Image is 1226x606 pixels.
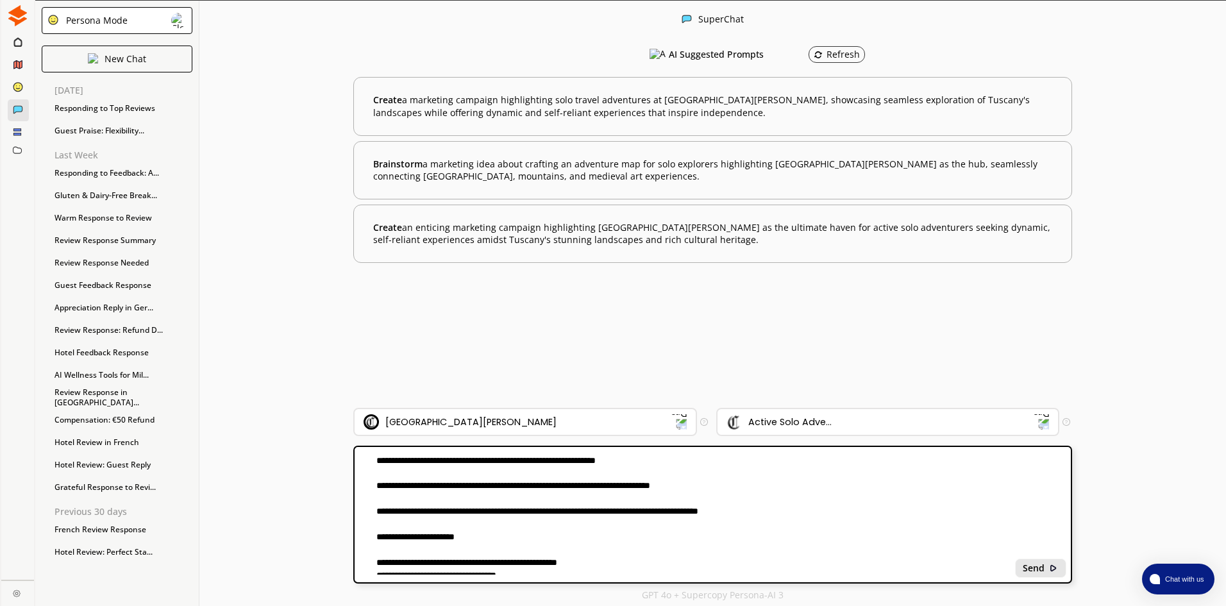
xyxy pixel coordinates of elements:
[700,418,708,426] img: Tooltip Icon
[726,414,742,430] img: Audience Icon
[642,590,784,600] p: GPT 4o + Supercopy Persona-AI 3
[13,589,21,597] img: Close
[7,5,28,26] img: Close
[814,49,860,60] div: Refresh
[48,520,199,539] div: French Review Response
[105,54,146,64] p: New Chat
[48,478,199,497] div: Grateful Response to Revi...
[814,50,823,59] img: Refresh
[682,14,692,24] img: Close
[48,231,199,250] div: Review Response Summary
[385,417,557,427] div: [GEOGRAPHIC_DATA][PERSON_NAME]
[48,121,199,140] div: Guest Praise: Flexibility...
[48,455,199,475] div: Hotel Review: Guest Reply
[48,321,199,340] div: Review Response: Refund D...
[373,158,423,170] span: Brainstorm
[748,417,832,427] div: Active Solo Adve...
[1033,413,1050,430] img: Dropdown Icon
[88,53,98,63] img: Close
[48,343,199,362] div: Hotel Feedback Response
[48,433,199,452] div: Hotel Review in French
[48,186,199,205] div: Gluten & Dairy-Free Break...
[48,253,199,273] div: Review Response Needed
[373,94,1052,119] b: a marketing campaign highlighting solo travel adventures at [GEOGRAPHIC_DATA][PERSON_NAME], showc...
[1062,418,1070,426] img: Tooltip Icon
[55,85,199,96] p: [DATE]
[48,543,199,562] div: Hotel Review: Perfect Sta...
[1142,564,1214,594] button: atlas-launcher
[1023,563,1045,573] b: Send
[48,366,199,385] div: AI Wellness Tools for Mil...
[650,49,666,60] img: AI Suggested Prompts
[48,410,199,430] div: Compensation: €50 Refund
[669,45,764,64] h3: AI Suggested Prompts
[55,507,199,517] p: Previous 30 days
[1160,574,1207,584] span: Chat with us
[171,13,187,28] img: Close
[364,414,379,430] img: Brand Icon
[373,221,1052,246] b: an enticing marketing campaign highlighting [GEOGRAPHIC_DATA][PERSON_NAME] as the ultimate haven ...
[1049,564,1058,573] img: Close
[373,94,402,106] span: Create
[48,298,199,317] div: Appreciation Reply in Ger...
[47,14,59,26] img: Close
[48,208,199,228] div: Warm Response to Review
[48,276,199,295] div: Guest Feedback Response
[48,164,199,183] div: Responding to Feedback: A...
[48,388,199,407] div: Review Response in [GEOGRAPHIC_DATA]...
[373,221,402,233] span: Create
[670,413,687,430] img: Dropdown Icon
[55,150,199,160] p: Last Week
[698,14,744,26] div: SuperChat
[48,99,199,118] div: Responding to Top Reviews
[1,580,34,603] a: Close
[62,15,128,26] div: Persona Mode
[373,158,1052,183] b: a marketing idea about crafting an adventure map for solo explorers highlighting [GEOGRAPHIC_DATA...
